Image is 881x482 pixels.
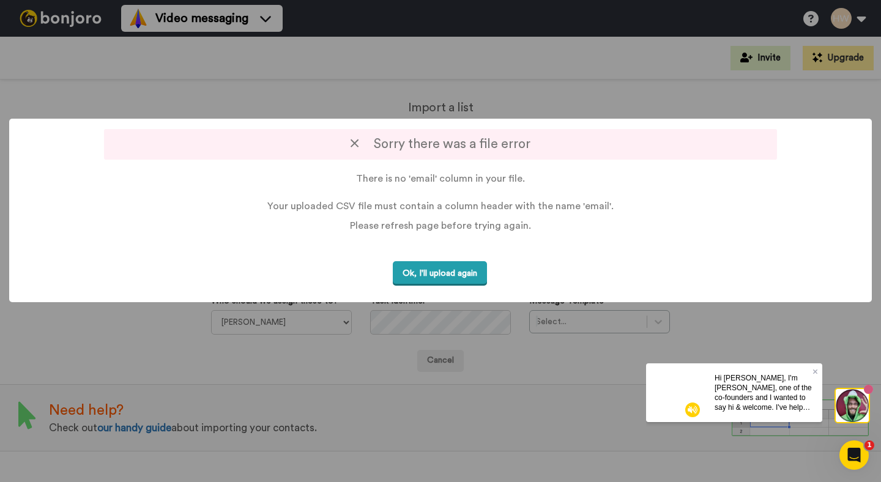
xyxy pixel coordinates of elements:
[69,10,166,117] span: Hi [PERSON_NAME], I'm [PERSON_NAME], one of the co-founders and I wanted to say hi & welcome. I'v...
[393,261,487,286] button: Ok, I'll upload again
[32,172,849,213] p: There is no 'email' column in your file. Your uploaded CSV file must contain a column header with...
[32,219,849,232] p: Please refresh page before trying again.
[839,440,869,470] iframe: Intercom live chat
[1,2,34,35] img: 3183ab3e-59ed-45f6-af1c-10226f767056-1659068401.jpg
[351,138,530,150] span: Sorry there was a file error
[39,39,54,54] img: mute-white.svg
[864,440,874,450] span: 1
